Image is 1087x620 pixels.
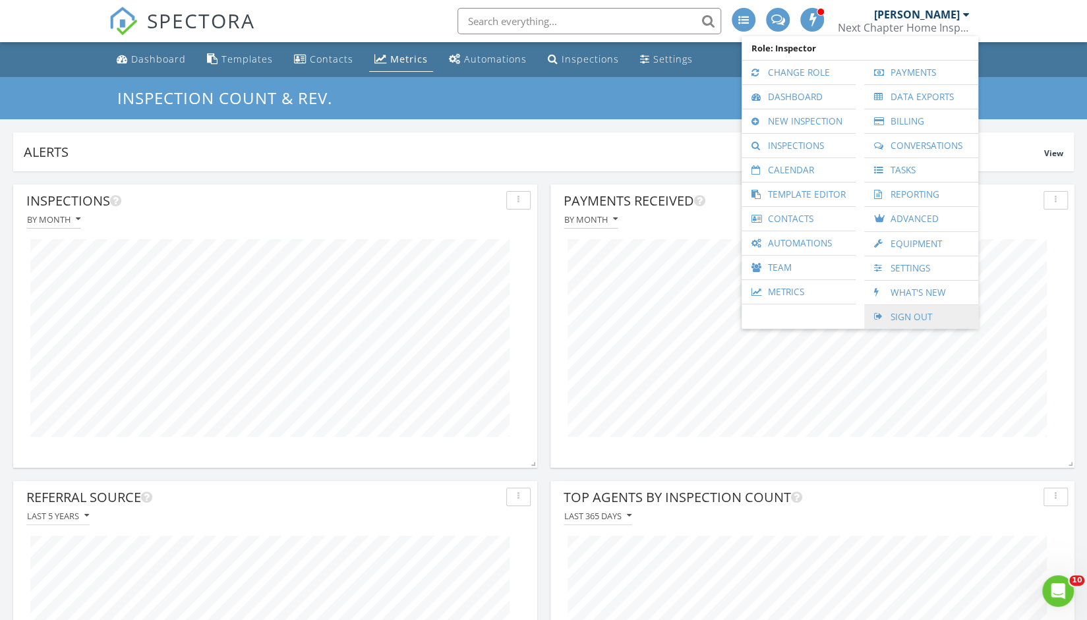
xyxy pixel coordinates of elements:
[202,47,278,72] a: Templates
[369,47,433,72] a: Metrics
[564,211,618,229] button: By month
[874,8,960,21] div: [PERSON_NAME]
[748,183,849,206] a: Template Editor
[564,191,1038,211] div: Payments Received
[871,281,972,304] a: What's New
[543,47,624,72] a: Inspections
[653,53,693,65] div: Settings
[871,61,972,84] a: Payments
[221,53,273,65] div: Templates
[390,53,428,65] div: Metrics
[564,511,632,521] div: Last 365 days
[871,134,972,157] a: Conversations
[109,7,138,36] img: The Best Home Inspection Software - Spectora
[748,256,849,279] a: Team
[444,47,532,72] a: Automations (Advanced)
[748,134,849,157] a: Inspections
[838,21,970,34] div: Next Chapter Home Inspections
[1069,575,1084,586] span: 10
[457,8,721,34] input: Search everything...
[748,280,849,304] a: Metrics
[131,53,186,65] div: Dashboard
[748,61,849,84] a: Change Role
[564,507,632,525] button: Last 365 days
[24,143,1044,161] div: Alerts
[871,207,972,231] a: Advanced
[748,36,972,60] span: Role: Inspector
[871,109,972,133] a: Billing
[310,53,353,65] div: Contacts
[635,47,698,72] a: Settings
[871,256,972,280] a: Settings
[26,191,501,211] div: Inspections
[564,488,1038,507] div: Top Agents by Inspection Count
[871,158,972,182] a: Tasks
[26,211,81,229] button: By month
[147,7,255,34] span: SPECTORA
[111,47,191,72] a: Dashboard
[748,231,849,255] a: Automations
[1042,575,1074,607] iframe: Intercom live chat
[289,47,359,72] a: Contacts
[871,232,972,256] a: Equipment
[27,215,80,224] div: By month
[562,53,619,65] div: Inspections
[27,511,89,521] div: Last 5 years
[871,183,972,206] a: Reporting
[748,109,849,133] a: New Inspection
[26,488,501,507] div: Referral Source
[748,207,849,231] a: Contacts
[564,215,618,224] div: By month
[871,85,972,109] a: Data Exports
[1044,148,1063,159] span: View
[748,85,849,109] a: Dashboard
[748,158,849,182] a: Calendar
[26,507,90,525] button: Last 5 years
[464,53,527,65] div: Automations
[109,18,255,45] a: SPECTORA
[117,87,343,109] a: Inspection Count & Rev.
[871,305,972,329] a: Sign Out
